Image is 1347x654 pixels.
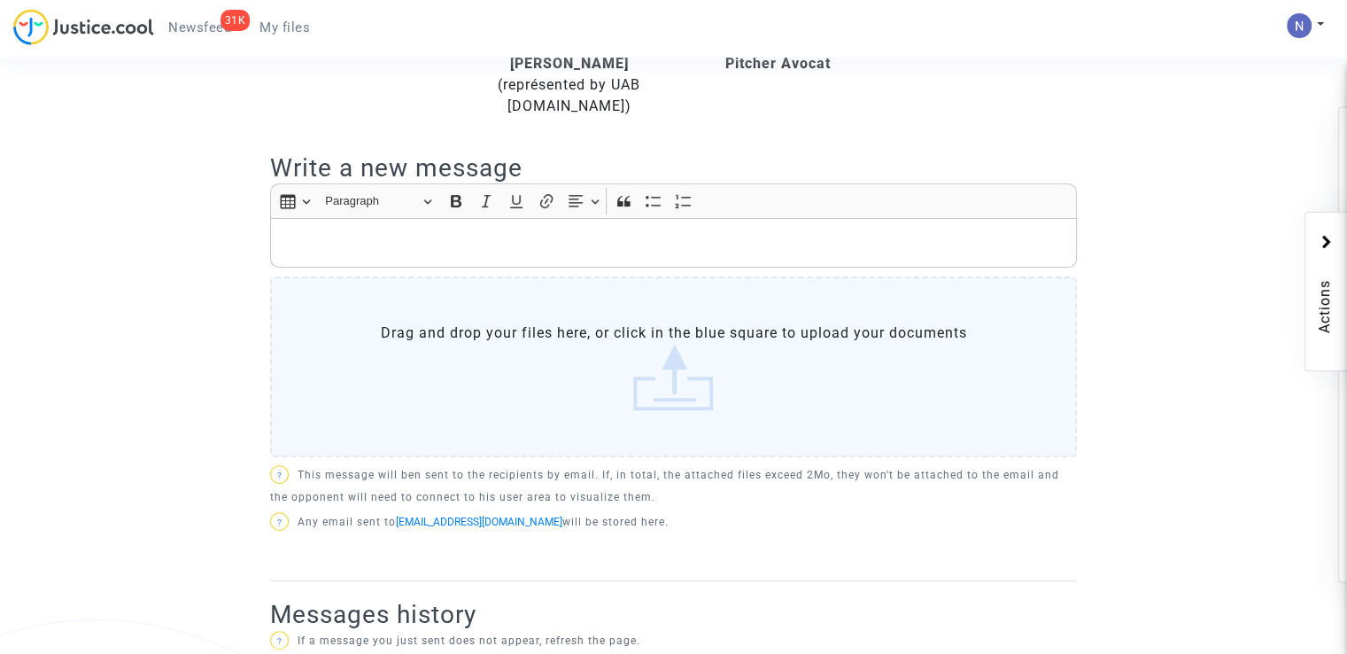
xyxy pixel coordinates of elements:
span: My files [259,19,310,35]
div: Rich Text Editor, main [270,218,1077,268]
span: Newsfeed [168,19,231,35]
b: Pitcher Avocat [725,55,831,72]
p: Any email sent to will be stored here. [270,511,1077,533]
div: Editor toolbar [270,183,1077,218]
div: 31K [221,10,251,31]
h2: Write a new message [270,152,1077,183]
h2: Messages history [270,599,1077,630]
button: Paragraph [317,188,439,215]
a: My files [245,14,324,41]
p: This message will ben sent to the recipients by email. If, in total, the attached files exceed 2M... [270,464,1077,509]
span: ? [276,518,282,527]
img: jc-logo.svg [13,9,154,45]
span: (représented by UAB [DOMAIN_NAME]) [498,76,640,114]
a: 31KNewsfeed [154,14,245,41]
span: Paragraph [325,191,417,212]
span: ? [276,471,282,480]
span: Actions [1314,230,1335,362]
a: [EMAIL_ADDRESS][DOMAIN_NAME] [396,516,562,528]
img: ACg8ocLbdXnmRFmzhNqwOPt_sjleXT1r-v--4sGn8-BO7_nRuDcVYw=s96-c [1287,13,1312,38]
b: [PERSON_NAME] [510,55,629,72]
p: If a message you just sent does not appear, refresh the page. [270,630,1077,652]
span: ? [276,636,282,646]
